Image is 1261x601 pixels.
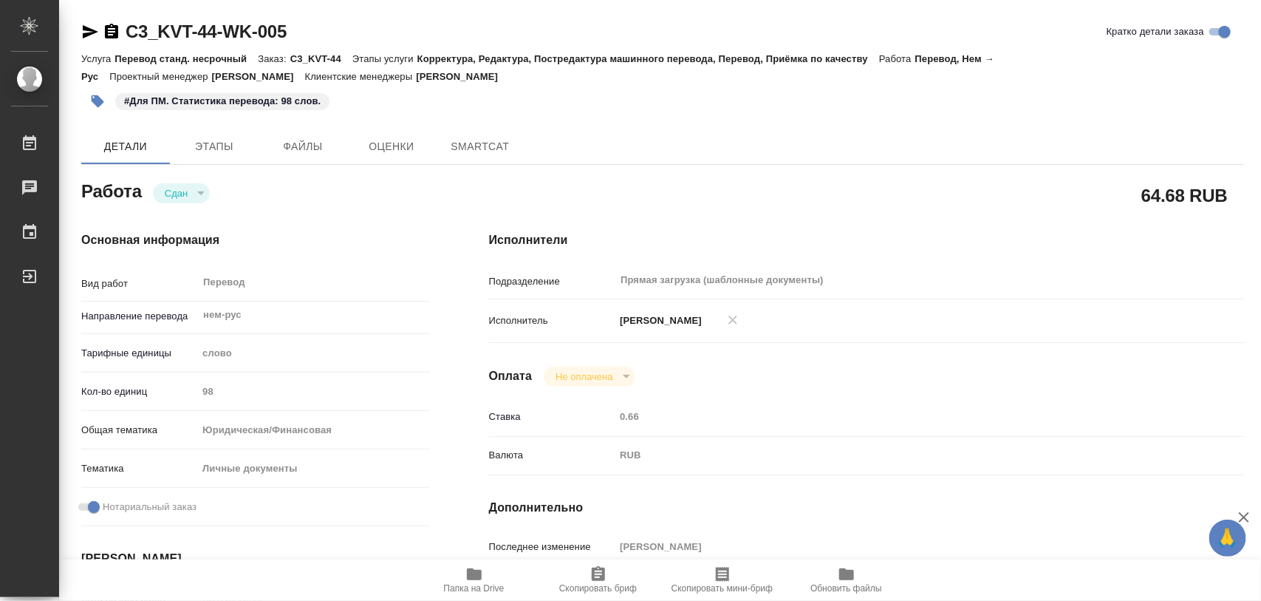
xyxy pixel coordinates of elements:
[197,456,429,481] div: Личные документы
[81,85,114,118] button: Добавить тэг
[81,346,197,361] p: Тарифные единицы
[352,53,417,64] p: Этапы услуги
[536,560,660,601] button: Скопировать бриф
[660,560,785,601] button: Скопировать мини-бриф
[544,367,635,387] div: Сдан
[103,500,197,515] span: Нотариальный заказ
[356,137,427,156] span: Оценки
[305,71,417,82] p: Клиентские менеджеры
[489,231,1245,249] h4: Исполнители
[1209,520,1246,557] button: 🙏
[114,94,331,106] span: Для ПМ. Статистика перевода: 98 слов.
[559,583,637,594] span: Скопировать бриф
[81,231,430,249] h4: Основная информация
[1141,183,1228,208] h2: 64.68 RUB
[810,583,882,594] span: Обновить файлы
[197,418,429,443] div: Юридическая/Финансовая
[109,71,211,82] p: Проектный менеджер
[258,53,290,64] p: Заказ:
[103,23,120,41] button: Скопировать ссылку
[153,183,210,203] div: Сдан
[81,550,430,568] h4: [PERSON_NAME]
[615,313,702,328] p: [PERSON_NAME]
[90,137,161,156] span: Детали
[124,94,321,109] p: #Для ПМ. Статистика перевода: 98 слов.
[489,410,615,424] p: Ставка
[444,583,505,594] span: Папка на Drive
[879,53,915,64] p: Работа
[615,443,1181,468] div: RUB
[489,274,615,289] p: Подразделение
[81,23,99,41] button: Скопировать ссылку для ЯМессенджера
[551,370,617,383] button: Не оплачена
[81,384,197,399] p: Кол-во единиц
[290,53,352,64] p: C3_KVT-44
[179,137,250,156] span: Этапы
[160,187,192,200] button: Сдан
[1215,523,1240,554] span: 🙏
[81,423,197,438] p: Общая тематика
[81,177,142,203] h2: Работа
[615,406,1181,427] input: Пустое поле
[1107,24,1204,39] span: Кратко детали заказа
[115,53,258,64] p: Перевод станд. несрочный
[416,71,509,82] p: [PERSON_NAME]
[81,309,197,324] p: Направление перевода
[445,137,516,156] span: SmartCat
[126,21,287,41] a: C3_KVT-44-WK-005
[615,536,1181,557] input: Пустое поле
[489,367,533,385] h4: Оплата
[81,53,115,64] p: Услуга
[489,540,615,554] p: Последнее изменение
[489,499,1245,517] h4: Дополнительно
[489,448,615,463] p: Валюта
[489,313,615,328] p: Исполнитель
[197,341,429,366] div: слово
[81,461,197,476] p: Тематика
[417,53,879,64] p: Корректура, Редактура, Постредактура машинного перевода, Перевод, Приёмка по качеству
[671,583,773,594] span: Скопировать мини-бриф
[412,560,536,601] button: Папка на Drive
[212,71,305,82] p: [PERSON_NAME]
[81,276,197,291] p: Вид работ
[197,381,429,402] input: Пустое поле
[785,560,909,601] button: Обновить файлы
[267,137,338,156] span: Файлы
